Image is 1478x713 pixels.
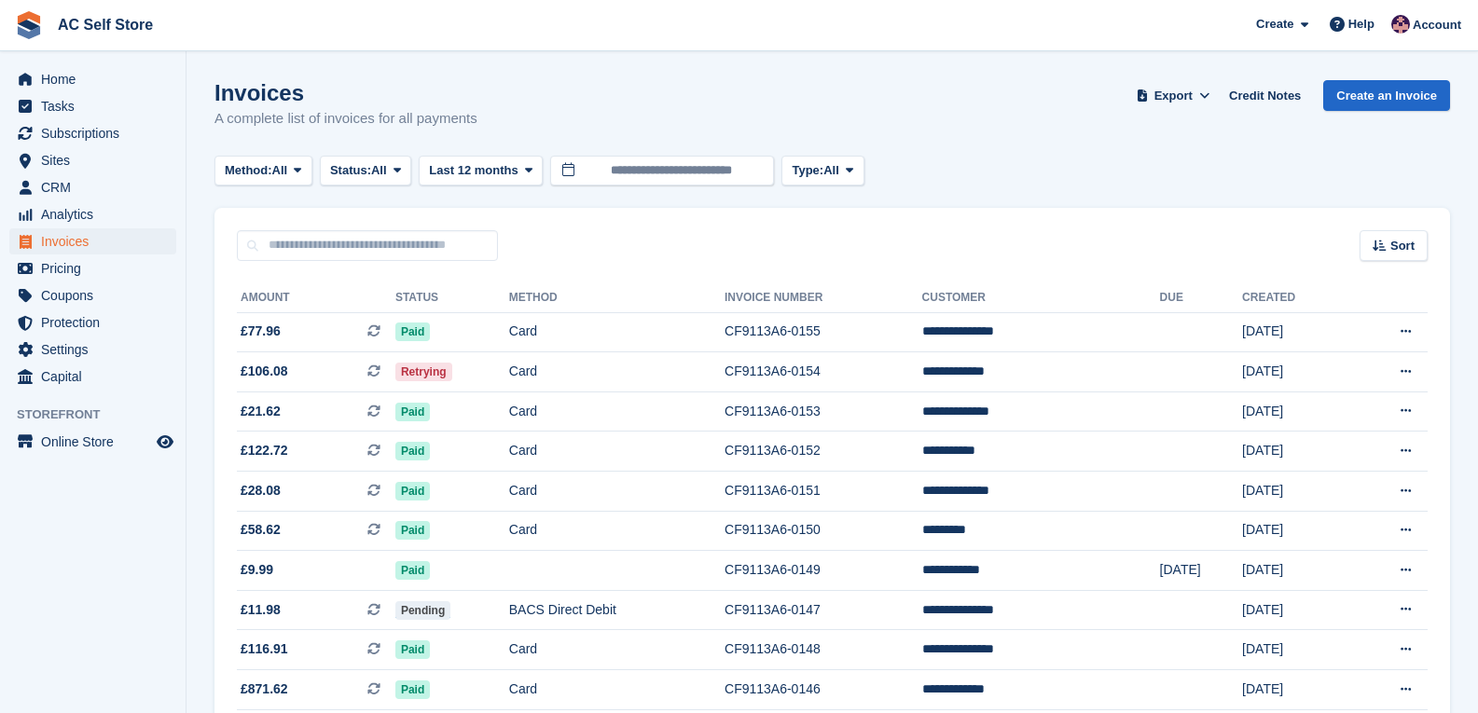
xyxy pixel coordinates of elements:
[509,590,725,630] td: BACS Direct Debit
[15,11,43,39] img: stora-icon-8386f47178a22dfd0bd8f6a31ec36ba5ce8667c1dd55bd0f319d3a0aa187defe.svg
[1160,283,1243,313] th: Due
[725,551,922,591] td: CF9113A6-0149
[1242,630,1349,670] td: [DATE]
[241,441,288,460] span: £122.72
[725,630,922,670] td: CF9113A6-0148
[41,147,153,173] span: Sites
[1242,391,1349,432] td: [DATE]
[1323,80,1450,111] a: Create an Invoice
[214,108,477,130] p: A complete list of invoices for all payments
[725,472,922,512] td: CF9113A6-0151
[1132,80,1214,111] button: Export
[9,363,176,390] a: menu
[509,391,725,432] td: Card
[241,679,288,699] span: £871.62
[395,561,430,580] span: Paid
[41,309,153,336] span: Protection
[395,283,509,313] th: Status
[725,590,922,630] td: CF9113A6-0147
[41,255,153,281] span: Pricing
[1242,511,1349,551] td: [DATE]
[395,680,430,699] span: Paid
[9,336,176,363] a: menu
[922,283,1160,313] th: Customer
[241,639,288,659] span: £116.91
[1256,15,1293,34] span: Create
[1242,551,1349,591] td: [DATE]
[371,161,387,180] span: All
[419,156,543,186] button: Last 12 months
[509,283,725,313] th: Method
[9,228,176,254] a: menu
[330,161,371,180] span: Status:
[241,520,281,540] span: £58.62
[725,283,922,313] th: Invoice Number
[214,80,477,105] h1: Invoices
[320,156,411,186] button: Status: All
[9,174,176,200] a: menu
[9,201,176,227] a: menu
[154,431,176,453] a: Preview store
[41,174,153,200] span: CRM
[241,402,281,421] span: £21.62
[395,521,430,540] span: Paid
[395,403,430,421] span: Paid
[429,161,518,180] span: Last 12 months
[725,352,922,392] td: CF9113A6-0154
[1242,472,1349,512] td: [DATE]
[41,228,153,254] span: Invoices
[395,363,452,381] span: Retrying
[1242,312,1349,352] td: [DATE]
[41,66,153,92] span: Home
[1154,87,1193,105] span: Export
[41,201,153,227] span: Analytics
[9,93,176,119] a: menu
[725,312,922,352] td: CF9113A6-0155
[272,161,288,180] span: All
[395,601,450,620] span: Pending
[41,429,153,455] span: Online Store
[509,511,725,551] td: Card
[395,640,430,659] span: Paid
[237,283,395,313] th: Amount
[41,282,153,309] span: Coupons
[509,432,725,472] td: Card
[9,429,176,455] a: menu
[41,93,153,119] span: Tasks
[241,481,281,500] span: £28.08
[241,600,281,620] span: £11.98
[1242,352,1349,392] td: [DATE]
[9,255,176,281] a: menu
[792,161,823,180] span: Type:
[1222,80,1308,111] a: Credit Notes
[1242,283,1349,313] th: Created
[1160,551,1243,591] td: [DATE]
[1242,670,1349,710] td: [DATE]
[395,482,430,500] span: Paid
[725,432,922,472] td: CF9113A6-0152
[1242,432,1349,472] td: [DATE]
[823,161,839,180] span: All
[241,362,288,381] span: £106.08
[781,156,863,186] button: Type: All
[509,670,725,710] td: Card
[41,120,153,146] span: Subscriptions
[509,472,725,512] td: Card
[725,670,922,710] td: CF9113A6-0146
[241,322,281,341] span: £77.96
[1391,15,1410,34] img: Ted Cox
[9,120,176,146] a: menu
[395,442,430,460] span: Paid
[725,511,922,551] td: CF9113A6-0150
[725,391,922,432] td: CF9113A6-0153
[395,322,430,341] span: Paid
[17,405,186,424] span: Storefront
[509,312,725,352] td: Card
[225,161,272,180] span: Method:
[241,560,273,580] span: £9.99
[41,336,153,363] span: Settings
[214,156,312,186] button: Method: All
[9,282,176,309] a: menu
[509,352,725,392] td: Card
[1413,16,1461,34] span: Account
